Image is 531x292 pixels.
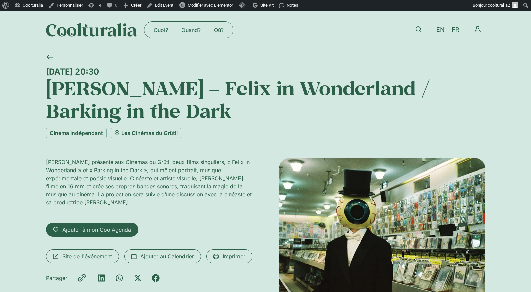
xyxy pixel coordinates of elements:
div: Partager sur facebook [152,274,160,282]
div: Partager [46,274,67,282]
span: Site de l'événement [62,252,112,260]
a: Cinéma Indépendant [46,128,107,138]
span: Imprimer [223,252,245,260]
span: EN [436,26,445,33]
a: EN [433,25,448,35]
button: Permuter le menu [470,21,485,37]
a: Quoi? [147,25,175,35]
span: FR [452,26,459,33]
div: Partager sur linkedin [97,274,105,282]
a: Site de l'événement [46,249,119,263]
h1: [PERSON_NAME] – Felix in Wonderland / Barking in the Dark [46,77,485,123]
a: Ajouter au Calendrier [124,249,201,263]
a: Imprimer [206,249,252,263]
span: Site Kit [260,3,274,8]
a: Ajouter à mon CoolAgenda [46,223,138,237]
span: coolturalia2 [488,3,510,8]
nav: Menu [147,25,230,35]
a: FR [448,25,463,35]
nav: Menu [470,21,485,37]
div: Partager sur x-twitter [134,274,142,282]
a: Quand? [175,25,207,35]
a: Où? [207,25,230,35]
p: [PERSON_NAME] présente aux Cinémas du Grütli deux films singuliers, « Felix in Wonderland » et « ... [46,158,252,206]
span: Ajouter à mon CoolAgenda [62,226,131,234]
a: Les Cinémas du Grütli [111,128,181,138]
span: Modifier avec Elementor [188,3,233,8]
span: Ajouter au Calendrier [140,252,194,260]
div: Partager sur whatsapp [115,274,123,282]
div: [DATE] 20:30 [46,67,485,77]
